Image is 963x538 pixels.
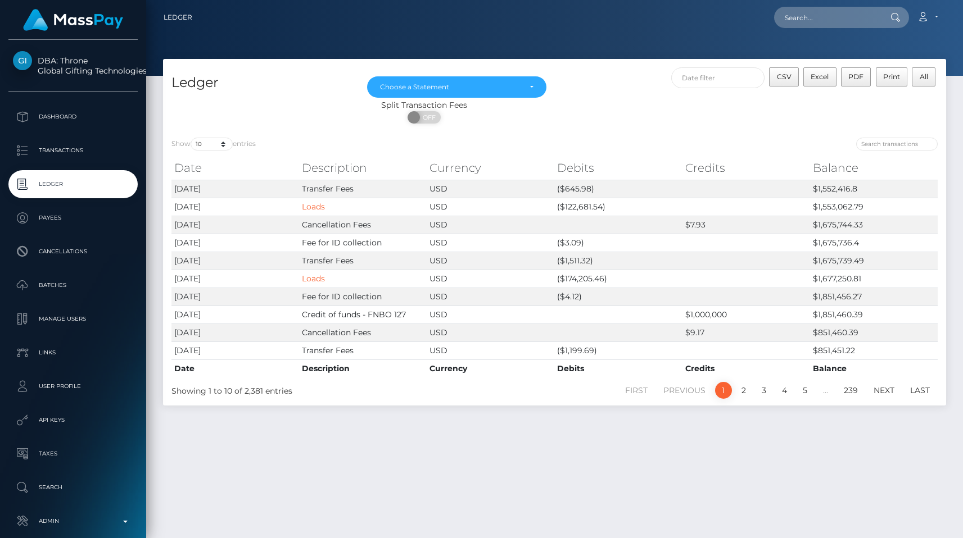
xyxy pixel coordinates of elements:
[171,138,256,151] label: Show entries
[427,180,554,198] td: USD
[810,252,938,270] td: $1,675,739.49
[427,252,554,270] td: USD
[841,67,871,86] button: PDF
[171,216,299,234] td: [DATE]
[856,138,938,151] input: Search transactions
[810,234,938,252] td: $1,675,736.4
[171,341,299,359] td: [DATE]
[13,344,133,361] p: Links
[171,198,299,216] td: [DATE]
[810,288,938,306] td: $1,851,456.27
[13,51,32,70] img: Global Gifting Technologies Inc
[876,67,908,86] button: Print
[171,359,299,377] th: Date
[171,180,299,198] td: [DATE]
[810,157,938,179] th: Balance
[13,412,133,428] p: API Keys
[810,270,938,288] td: $1,677,250.81
[777,72,792,81] span: CSV
[171,381,481,397] div: Showing 1 to 10 of 2,381 entries
[682,359,810,377] th: Credits
[380,83,520,92] div: Choose a Statement
[13,209,133,226] p: Payees
[302,202,325,212] a: Loads
[838,382,864,399] a: 239
[756,382,772,399] a: 3
[8,238,138,266] a: Cancellations
[554,288,682,306] td: ($4.12)
[810,306,938,323] td: $1,851,460.39
[912,67,935,86] button: All
[810,341,938,359] td: $851,451.22
[13,311,133,327] p: Manage Users
[769,67,799,86] button: CSV
[810,198,938,216] td: $1,553,062.79
[554,252,682,270] td: ($1,511.32)
[13,378,133,395] p: User Profile
[171,234,299,252] td: [DATE]
[171,252,299,270] td: [DATE]
[8,507,138,535] a: Admin
[774,7,880,28] input: Search...
[8,473,138,501] a: Search
[427,234,554,252] td: USD
[427,323,554,341] td: USD
[427,288,554,306] td: USD
[554,270,682,288] td: ($174,205.46)
[13,277,133,294] p: Batches
[427,341,554,359] td: USD
[13,479,133,496] p: Search
[299,252,427,270] td: Transfer Fees
[171,73,350,93] h4: Ledger
[13,243,133,260] p: Cancellations
[414,111,442,124] span: OFF
[810,180,938,198] td: $1,552,416.8
[13,176,133,193] p: Ledger
[299,180,427,198] td: Transfer Fees
[427,157,554,179] th: Currency
[427,198,554,216] td: USD
[427,270,554,288] td: USD
[883,72,900,81] span: Print
[811,72,829,81] span: Excel
[302,273,325,284] a: Loads
[427,359,554,377] th: Currency
[554,341,682,359] td: ($1,199.69)
[554,180,682,198] td: ($645.98)
[8,56,138,76] span: DBA: Throne Global Gifting Technologies Inc
[8,103,138,131] a: Dashboard
[191,138,233,151] select: Showentries
[554,359,682,377] th: Debits
[171,306,299,323] td: [DATE]
[23,9,123,31] img: MassPay Logo
[797,382,813,399] a: 5
[810,216,938,234] td: $1,675,744.33
[299,306,427,323] td: Credit of funds - FNBO 127
[8,170,138,198] a: Ledger
[735,382,752,399] a: 2
[8,136,138,165] a: Transactions
[427,306,554,323] td: USD
[13,445,133,462] p: Taxes
[8,372,138,400] a: User Profile
[682,306,810,323] td: $1,000,000
[299,216,427,234] td: Cancellation Fees
[682,216,810,234] td: $7.93
[163,99,685,111] div: Split Transaction Fees
[299,341,427,359] td: Transfer Fees
[171,288,299,306] td: [DATE]
[171,270,299,288] td: [DATE]
[13,142,133,159] p: Transactions
[867,382,901,399] a: Next
[299,359,427,377] th: Description
[715,382,732,399] a: 1
[8,406,138,434] a: API Keys
[554,234,682,252] td: ($3.09)
[13,513,133,530] p: Admin
[8,440,138,468] a: Taxes
[299,157,427,179] th: Description
[171,157,299,179] th: Date
[810,323,938,341] td: $851,460.39
[299,288,427,306] td: Fee for ID collection
[848,72,863,81] span: PDF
